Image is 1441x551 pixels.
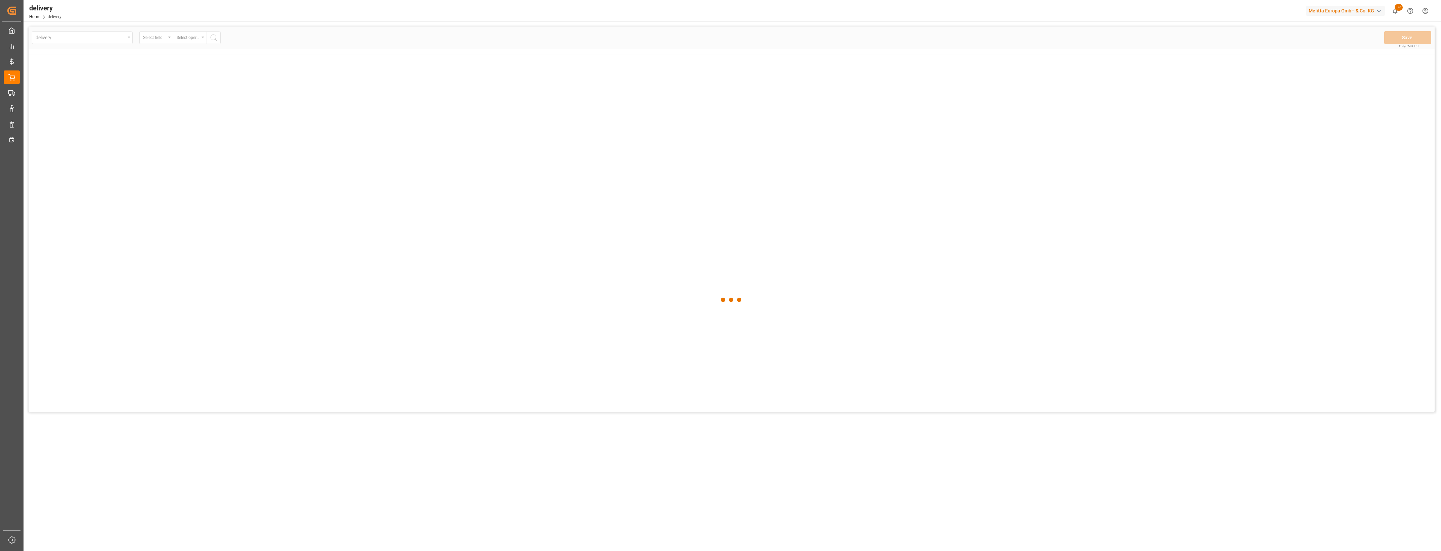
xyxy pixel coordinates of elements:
[29,3,61,13] div: delivery
[1403,3,1418,18] button: Help Center
[29,14,40,19] a: Home
[1306,4,1388,17] button: Melitta Europa GmbH & Co. KG
[1306,6,1385,16] div: Melitta Europa GmbH & Co. KG
[1395,4,1403,11] span: 39
[1388,3,1403,18] button: show 39 new notifications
